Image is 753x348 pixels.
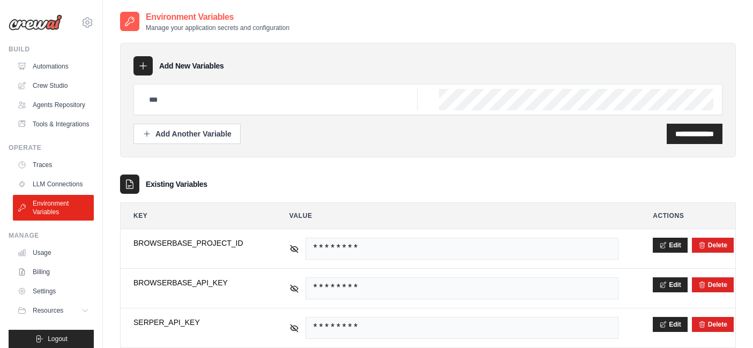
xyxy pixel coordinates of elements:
div: Manage [9,231,94,240]
th: Value [277,203,631,229]
button: Edit [653,317,688,332]
span: BROWSERBASE_PROJECT_ID [133,238,255,248]
button: Edit [653,238,688,253]
div: Build [9,45,94,54]
a: Crew Studio [13,77,94,94]
th: Key [121,203,268,229]
button: Delete [698,281,727,289]
a: Billing [13,263,94,281]
span: BROWSERBASE_API_KEY [133,277,255,288]
h2: Environment Variables [146,11,289,24]
span: Resources [33,306,63,315]
a: Traces [13,156,94,173]
span: SERPER_API_KEY [133,317,255,328]
div: Operate [9,143,94,152]
span: Logout [48,335,68,343]
button: Delete [698,320,727,329]
button: Edit [653,277,688,292]
a: Tools & Integrations [13,116,94,133]
a: Usage [13,244,94,261]
p: Manage your application secrets and configuration [146,24,289,32]
div: Add Another Variable [143,128,232,139]
th: Actions [640,203,735,229]
button: Logout [9,330,94,348]
a: LLM Connections [13,176,94,193]
a: Environment Variables [13,195,94,221]
img: Logo [9,14,62,31]
button: Add Another Variable [133,124,241,144]
h3: Add New Variables [159,60,224,71]
a: Settings [13,283,94,300]
button: Delete [698,241,727,249]
a: Agents Repository [13,96,94,114]
button: Resources [13,302,94,319]
a: Automations [13,58,94,75]
h3: Existing Variables [146,179,207,190]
